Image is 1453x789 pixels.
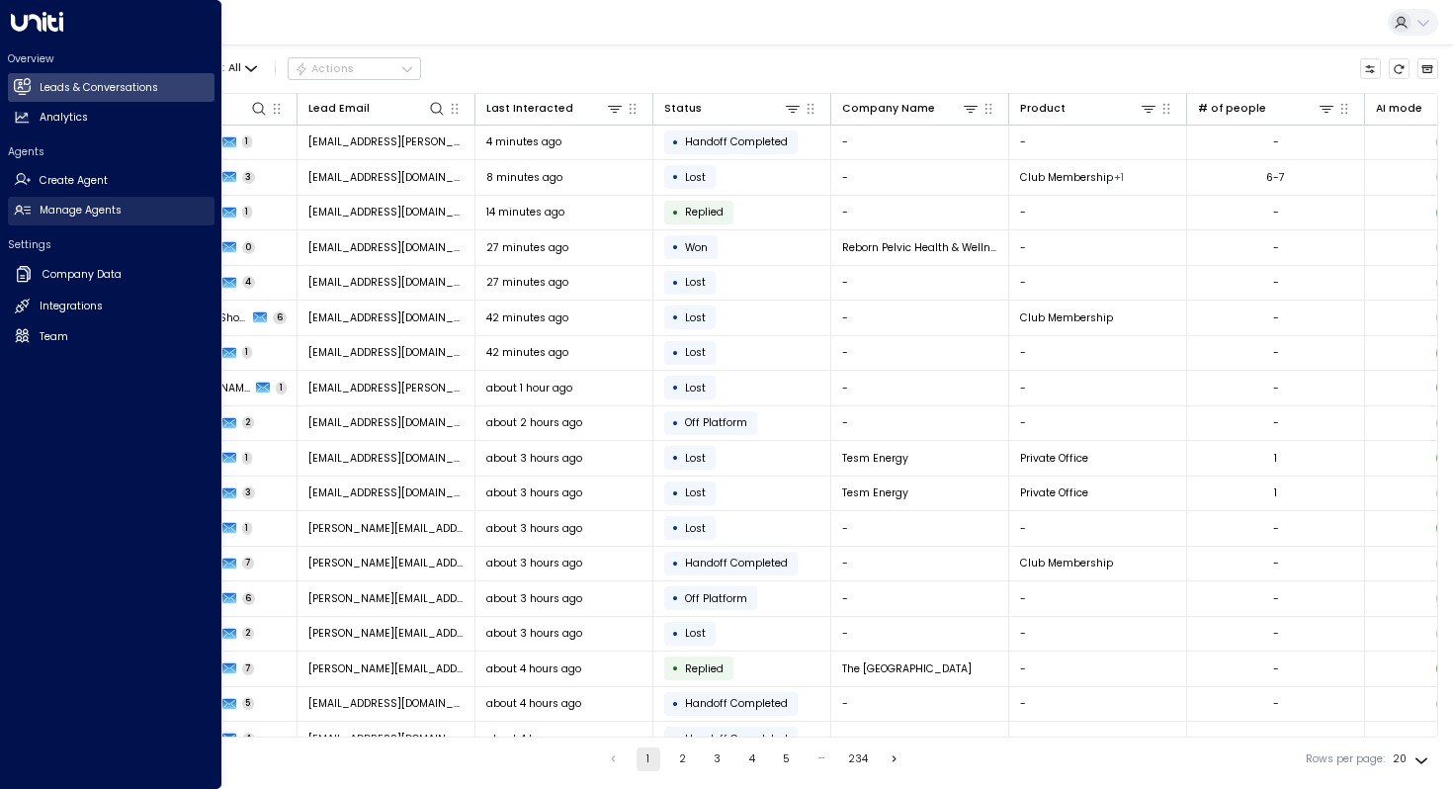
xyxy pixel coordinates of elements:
td: - [1009,722,1187,756]
div: - [1273,415,1279,430]
td: - [831,617,1009,652]
span: 3 [242,171,256,184]
div: Product [1020,100,1066,118]
span: Club Membership [1020,310,1113,325]
div: • [672,164,679,190]
td: - [831,371,1009,405]
span: Lost [685,451,706,466]
span: about 2 hours ago [486,415,582,430]
span: Lost [685,485,706,500]
span: about 4 hours ago [486,661,581,676]
td: - [831,511,1009,546]
h2: Settings [8,237,214,252]
span: about 3 hours ago [486,591,582,606]
div: - [1273,134,1279,149]
h2: Overview [8,51,214,66]
div: - [1273,556,1279,570]
span: All [228,62,241,74]
span: snowflakesailor1725@gmail.com [308,345,465,360]
span: Lost [685,310,706,325]
td: - [831,687,1009,722]
td: - [831,301,1009,335]
span: 5 [242,697,255,710]
h2: Agents [8,144,214,159]
div: • [672,234,679,260]
span: Lost [685,170,706,185]
span: Tesm Energy [842,485,908,500]
span: The Spring Center [842,661,972,676]
div: • [672,726,679,751]
div: • [672,585,679,611]
td: - [1009,652,1187,686]
div: - [1273,205,1279,219]
div: - [1273,732,1279,746]
span: merrilee01@msn.com [308,275,465,290]
a: Analytics [8,104,214,132]
button: page 1 [637,747,660,771]
button: Go to page 234 [844,747,872,771]
span: Private Office [1020,451,1088,466]
span: 3 [242,486,256,499]
nav: pagination navigation [601,747,907,771]
div: 6-7 [1266,170,1285,185]
span: Handoff Completed [685,556,788,570]
button: Go to page 2 [671,747,695,771]
span: Club Membership [1020,556,1113,570]
span: 2 [242,627,255,640]
span: garrett@salvetech.com [308,626,465,641]
td: - [1009,230,1187,265]
td: - [1009,266,1187,301]
span: cpakendall@gmail.com [308,415,465,430]
span: daniellelinnews@icloud.com [308,696,465,711]
span: Off Platform [685,415,747,430]
span: about 3 hours ago [486,521,582,536]
h2: Analytics [40,110,88,126]
td: - [1009,617,1187,652]
div: Product [1020,99,1158,118]
span: 4 minutes ago [486,134,561,149]
div: Actions [295,62,355,76]
span: 1 [242,522,253,535]
span: 1 [242,206,253,219]
div: - [1273,521,1279,536]
span: hunterflee@gmail.com [308,451,465,466]
a: Company Data [8,259,214,291]
span: 6 [242,592,256,605]
div: • [672,656,679,681]
span: about 3 hours ago [486,451,582,466]
span: Replied [685,205,724,219]
a: Team [8,322,214,351]
span: Reborn Pelvic Health & Wellness [842,240,998,255]
span: corey.petersen08@gmail.com [308,591,465,606]
span: 8 minutes ago [486,170,562,185]
div: • [672,270,679,296]
div: • [672,691,679,717]
span: daniellelinnews@icloud.com [308,732,465,746]
td: - [1009,371,1187,405]
span: Lost [685,381,706,395]
span: 4 [242,276,256,289]
span: about 1 hour ago [486,381,572,395]
span: robinchristenson@rebornphw.com [308,240,465,255]
span: Lost [685,275,706,290]
div: … [810,747,833,771]
td: - [1009,406,1187,441]
div: - [1273,381,1279,395]
td: - [1009,126,1187,160]
span: Lost [685,626,706,641]
td: - [1009,196,1187,230]
td: - [831,266,1009,301]
div: - [1273,310,1279,325]
span: 27 minutes ago [486,240,568,255]
h2: Integrations [40,299,103,314]
span: 42 minutes ago [486,345,568,360]
div: • [672,410,679,436]
td: - [831,406,1009,441]
td: - [831,126,1009,160]
span: about 4 hours ago [486,732,581,746]
span: Replied [685,661,724,676]
div: - [1273,591,1279,606]
span: Off Platform [685,591,747,606]
span: Lost [685,521,706,536]
h2: Leads & Conversations [40,80,158,96]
